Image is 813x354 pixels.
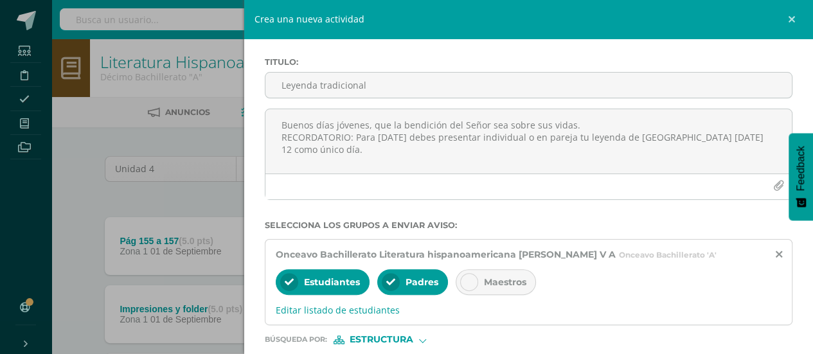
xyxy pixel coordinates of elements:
span: Feedback [795,146,807,191]
textarea: Buenos días jóvenes, que la bendición del Señor sea sobre sus vidas. RECORDATORIO: Para [DATE] de... [265,109,792,173]
span: Estudiantes [304,276,360,288]
button: Feedback - Mostrar encuesta [789,133,813,220]
span: Estructura [350,336,413,343]
span: Onceavo Bachillerato 'A' [619,250,717,260]
span: Maestros [484,276,526,288]
label: Selecciona los grupos a enviar aviso : [265,220,793,230]
span: Onceavo Bachillerato Literatura hispanoamericana [PERSON_NAME] V A [276,249,616,260]
span: Búsqueda por : [265,336,327,343]
span: Editar listado de estudiantes [276,304,782,316]
label: Titulo : [265,57,793,67]
input: Titulo [265,73,792,98]
div: [object Object] [334,335,430,344]
span: Padres [406,276,438,288]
